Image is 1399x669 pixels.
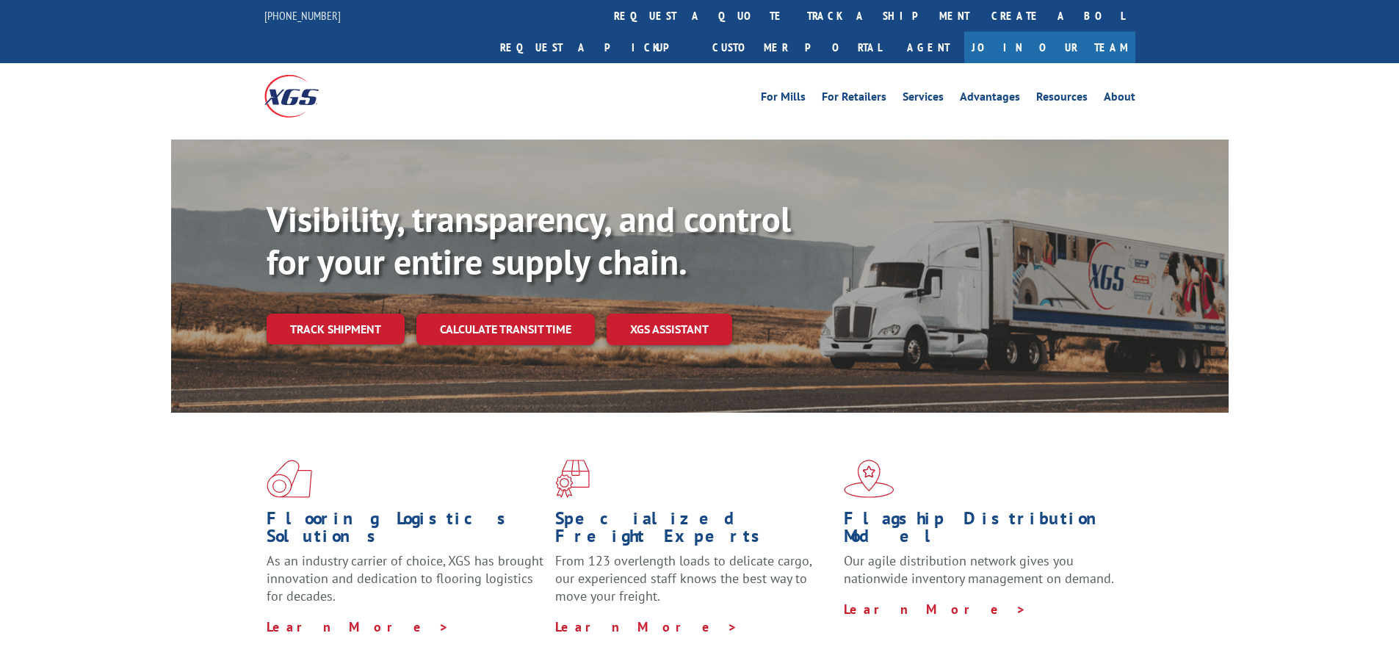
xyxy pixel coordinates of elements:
img: xgs-icon-flagship-distribution-model-red [844,460,894,498]
a: About [1104,91,1135,107]
h1: Flagship Distribution Model [844,510,1121,552]
a: Agent [892,32,964,63]
a: For Retailers [822,91,886,107]
span: As an industry carrier of choice, XGS has brought innovation and dedication to flooring logistics... [267,552,543,604]
h1: Specialized Freight Experts [555,510,833,552]
h1: Flooring Logistics Solutions [267,510,544,552]
a: Track shipment [267,314,405,344]
a: Services [903,91,944,107]
a: Resources [1036,91,1088,107]
b: Visibility, transparency, and control for your entire supply chain. [267,196,791,284]
a: [PHONE_NUMBER] [264,8,341,23]
a: Request a pickup [489,32,701,63]
a: Learn More > [267,618,449,635]
a: For Mills [761,91,806,107]
img: xgs-icon-focused-on-flooring-red [555,460,590,498]
img: xgs-icon-total-supply-chain-intelligence-red [267,460,312,498]
a: Learn More > [555,618,738,635]
a: Calculate transit time [416,314,595,345]
a: Join Our Team [964,32,1135,63]
a: XGS ASSISTANT [607,314,732,345]
a: Learn More > [844,601,1027,618]
a: Advantages [960,91,1020,107]
a: Customer Portal [701,32,892,63]
p: From 123 overlength loads to delicate cargo, our experienced staff knows the best way to move you... [555,552,833,618]
span: Our agile distribution network gives you nationwide inventory management on demand. [844,552,1114,587]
